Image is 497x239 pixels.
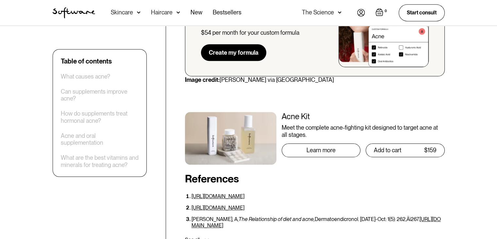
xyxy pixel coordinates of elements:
[338,9,341,16] img: arrow down
[53,7,95,18] img: Software Logo
[61,73,110,80] a: What causes acne?
[201,44,266,61] a: Create my formula
[61,155,139,169] a: What are the best vitamins and minerals for treating acne?
[185,76,220,83] strong: Image credit:
[375,8,388,17] a: Open empty cart
[176,9,180,16] img: arrow down
[185,112,445,165] a: Acne KitMeet the complete acne-fighting kit designed to target acne at all stages.Learn moreAdd t...
[61,110,139,124] a: How do supplements treat hormonal acne?
[61,57,112,65] div: Table of contents
[185,76,445,83] p: [PERSON_NAME] via [GEOGRAPHIC_DATA]
[151,9,173,16] div: Haircare
[424,147,437,154] div: $159
[191,205,244,211] a: [URL][DOMAIN_NAME]
[137,9,141,16] img: arrow down
[191,216,445,229] li: [PERSON_NAME], A, Dermatoendicronol. [DATE]-Oct: 1(5): 262‚Äì267. ‍
[282,124,445,138] div: Meet the complete acne-fighting kit designed to target acne at all stages.
[239,216,315,222] em: The Relationship of diet and acne,
[282,112,445,121] div: Acne Kit
[61,132,139,146] a: Acne and oral supplementation
[191,193,445,199] li: ‍
[53,7,95,18] a: home
[302,9,334,16] div: The Science
[111,9,133,16] div: Skincare
[399,4,445,21] a: Start consult
[374,147,401,154] div: Add to cart
[185,173,445,185] h2: References
[191,193,244,199] a: [URL][DOMAIN_NAME]
[191,205,445,211] li: ‍
[191,216,441,229] a: [URL][DOMAIN_NAME]
[306,147,336,154] div: Learn more
[383,8,388,14] div: 0
[201,29,299,36] div: $54 per month for your custom formula
[61,88,139,102] a: Can supplements improve acne?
